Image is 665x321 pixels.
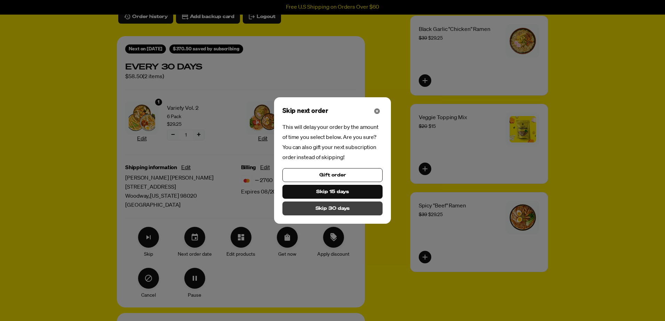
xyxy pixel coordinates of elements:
span: You can also gift your next subscription order instead of skipping! [282,145,376,160]
span: This will delay your order by the amount of time you select below. Are you sure? [282,125,378,160]
span: Skip next order [282,106,328,116]
button: Close [371,106,383,117]
span: Skip 30 days [315,205,350,212]
button: Gift next subscription order instead [282,168,383,182]
span: Gift order [319,171,346,179]
button: Skip 15 days [282,185,383,199]
span: Skip 15 days [316,188,349,196]
button: Skip 30 days [282,201,383,215]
